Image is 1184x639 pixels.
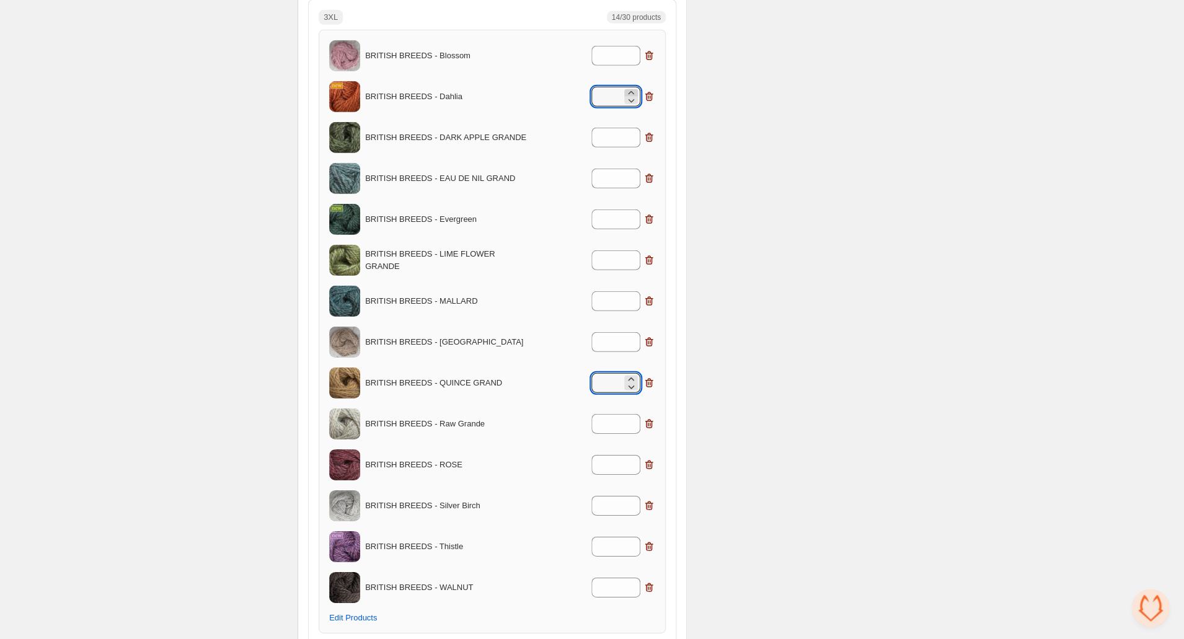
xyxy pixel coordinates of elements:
[329,81,360,112] img: BRITISH BREEDS - Dahlia
[324,11,338,24] p: 3XL
[329,40,360,71] img: BRITISH BREEDS - Blossom
[329,245,360,276] img: BRITISH BREEDS - LIME FLOWER GRANDE
[365,295,528,307] p: BRITISH BREEDS - MALLARD
[329,122,360,153] img: BRITISH BREEDS - DARK APPLE GRANDE
[1132,589,1169,627] div: Öppna chatt
[329,327,360,358] img: BRITISH BREEDS - Pale Oak
[365,248,528,273] p: BRITISH BREEDS - LIME FLOWER GRANDE
[329,286,360,317] img: BRITISH BREEDS - MALLARD
[365,459,528,471] p: BRITISH BREEDS - ROSE
[329,204,360,235] img: BRITISH BREEDS - Evergreen
[365,540,528,553] p: BRITISH BREEDS - Thistle
[365,213,528,226] p: BRITISH BREEDS - Evergreen
[365,50,528,62] p: BRITISH BREEDS - Blossom
[329,531,360,562] img: BRITISH BREEDS - Thistle
[329,572,360,603] img: BRITISH BREEDS - WALNUT
[365,418,528,430] p: BRITISH BREEDS - Raw Grande
[365,377,528,389] p: BRITISH BREEDS - QUINCE GRAND
[329,613,377,623] span: Edit Products
[329,163,360,194] img: BRITISH BREEDS - EAU DE NIL GRAND
[322,609,384,627] button: Edit Products
[365,336,528,348] p: BRITISH BREEDS - [GEOGRAPHIC_DATA]
[365,90,528,103] p: BRITISH BREEDS - Dahlia
[365,500,528,512] p: BRITISH BREEDS - Silver Birch
[329,408,360,439] img: BRITISH BREEDS - Raw Grande
[329,368,360,399] img: BRITISH BREEDS - QUINCE GRAND
[365,172,528,185] p: BRITISH BREEDS - EAU DE NIL GRAND
[365,581,528,594] p: BRITISH BREEDS - WALNUT
[612,12,661,22] span: 14/30 products
[365,131,528,144] p: BRITISH BREEDS - DARK APPLE GRANDE
[329,490,360,521] img: BRITISH BREEDS - Silver Birch
[329,449,360,480] img: BRITISH BREEDS - ROSE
